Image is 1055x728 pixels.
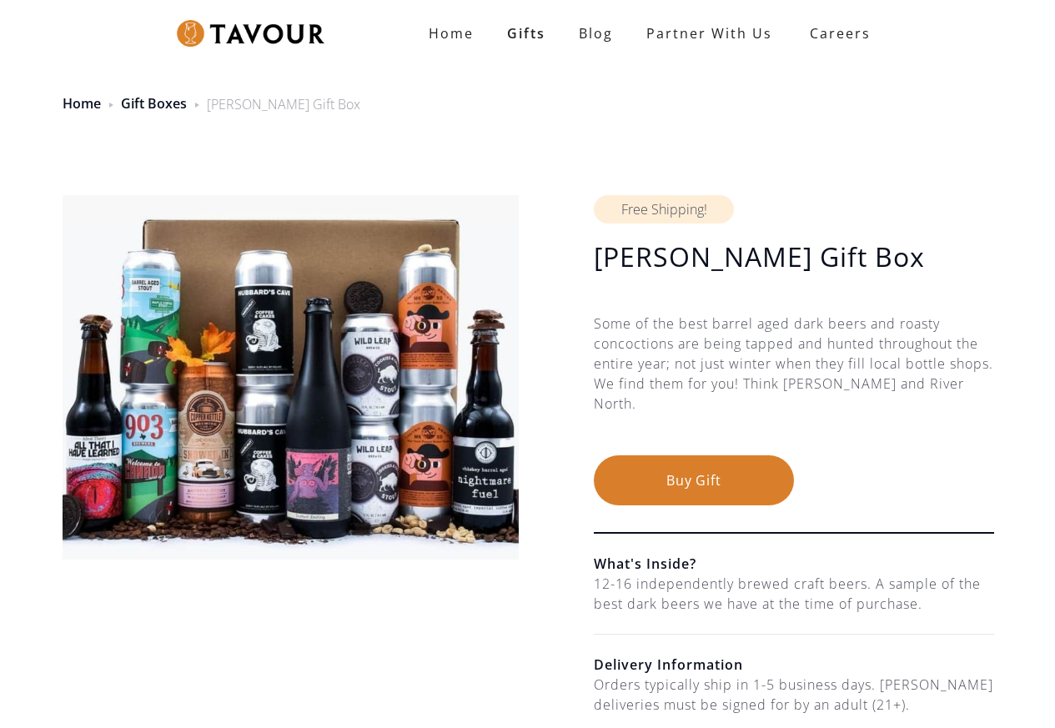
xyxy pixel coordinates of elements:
a: Gift Boxes [121,94,187,113]
div: Free Shipping! [594,195,734,223]
h1: [PERSON_NAME] Gift Box [594,240,994,274]
div: 12-16 independently brewed craft beers. A sample of the best dark beers we have at the time of pu... [594,574,994,614]
button: Buy Gift [594,455,794,505]
a: Blog [562,17,630,50]
a: Home [63,94,101,113]
a: Careers [789,10,883,57]
a: Gifts [490,17,562,50]
strong: Home [429,24,474,43]
strong: Careers [810,17,871,50]
h6: Delivery Information [594,655,994,675]
h6: What's Inside? [594,554,994,574]
a: Home [412,17,490,50]
div: [PERSON_NAME] Gift Box [207,94,360,114]
div: Some of the best barrel aged dark beers and roasty concoctions are being tapped and hunted throug... [594,314,994,455]
a: partner with us [630,17,789,50]
div: Orders typically ship in 1-5 business days. [PERSON_NAME] deliveries must be signed for by an adu... [594,675,994,715]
